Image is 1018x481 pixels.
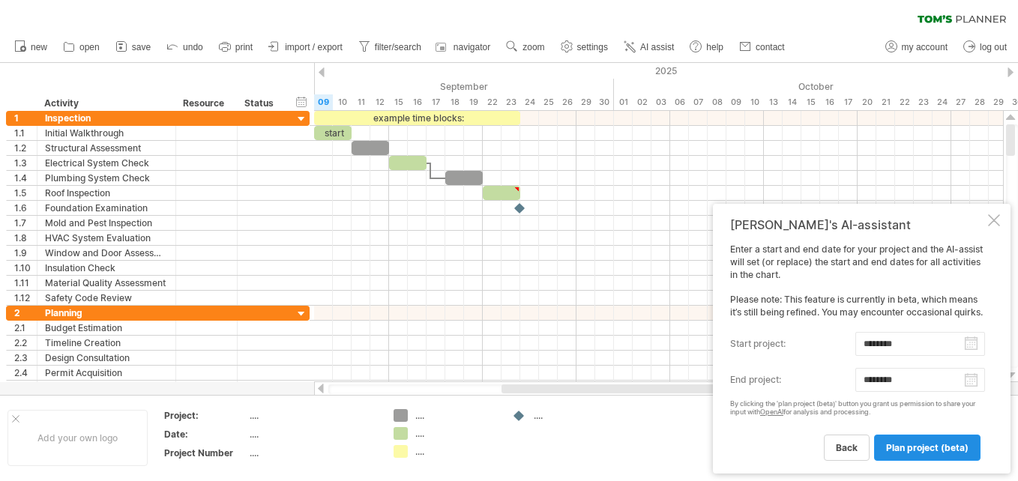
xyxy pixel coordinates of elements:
div: [PERSON_NAME]'s AI-assistant [730,217,985,232]
a: contact [735,37,789,57]
div: 1.5 [14,186,37,200]
div: Monday, 6 October 2025 [670,94,689,110]
span: print [235,42,253,52]
a: open [59,37,104,57]
a: settings [557,37,612,57]
div: .... [415,409,497,422]
div: Friday, 17 October 2025 [839,94,858,110]
span: settings [577,42,608,52]
a: plan project (beta) [874,435,981,461]
a: zoom [502,37,549,57]
div: Thursday, 2 October 2025 [633,94,651,110]
div: Safety Code Review [45,291,168,305]
span: navigator [454,42,490,52]
div: Window and Door Assessment [45,246,168,260]
div: Wednesday, 8 October 2025 [708,94,726,110]
div: Project: [164,409,247,422]
div: 1.1 [14,126,37,140]
div: Tuesday, 23 September 2025 [502,94,520,110]
div: Enter a start and end date for your project and the AI-assist will set (or replace) the start and... [730,243,985,460]
div: Friday, 24 October 2025 [933,94,951,110]
div: Project Number [164,447,247,459]
div: Thursday, 18 September 2025 [445,94,464,110]
a: AI assist [620,37,678,57]
div: Tuesday, 21 October 2025 [876,94,895,110]
div: Thursday, 16 October 2025 [820,94,839,110]
div: Friday, 19 September 2025 [464,94,483,110]
span: my account [902,42,948,52]
div: Material Quality Assessment [45,276,168,290]
div: Wednesday, 24 September 2025 [520,94,539,110]
div: Budget Estimation [45,321,168,335]
div: Friday, 10 October 2025 [745,94,764,110]
div: HVAC System Evaluation [45,231,168,245]
span: undo [183,42,203,52]
div: Wednesday, 1 October 2025 [614,94,633,110]
div: Design Consultation [45,351,168,365]
div: Wednesday, 22 October 2025 [895,94,914,110]
span: AI assist [640,42,674,52]
div: Tuesday, 28 October 2025 [970,94,989,110]
div: Roof Inspection [45,186,168,200]
div: Tuesday, 16 September 2025 [408,94,427,110]
div: Monday, 29 September 2025 [576,94,595,110]
div: Date: [164,428,247,441]
div: 1.8 [14,231,37,245]
div: Friday, 26 September 2025 [558,94,576,110]
div: Tuesday, 7 October 2025 [689,94,708,110]
div: September 2025 [202,79,614,94]
div: Status [244,96,277,111]
div: 1.3 [14,156,37,170]
span: log out [980,42,1007,52]
div: Tuesday, 14 October 2025 [783,94,801,110]
span: save [132,42,151,52]
div: 2.3 [14,351,37,365]
div: 1.10 [14,261,37,275]
div: 1.4 [14,171,37,185]
div: Thursday, 9 October 2025 [726,94,745,110]
div: Electrical System Check [45,156,168,170]
span: import / export [285,42,343,52]
div: By clicking the 'plan project (beta)' button you grant us permission to share your input with for... [730,400,985,417]
div: Contractor Selection [45,381,168,395]
span: help [706,42,723,52]
a: navigator [433,37,495,57]
div: .... [250,428,376,441]
div: .... [250,409,376,422]
span: back [836,442,858,453]
div: Monday, 20 October 2025 [858,94,876,110]
div: example time blocks: [314,111,520,125]
div: 1.12 [14,291,37,305]
div: .... [415,445,497,458]
span: zoom [522,42,544,52]
div: 2 [14,306,37,320]
div: Plumbing System Check [45,171,168,185]
div: 1.2 [14,141,37,155]
div: 1.9 [14,246,37,260]
div: Monday, 27 October 2025 [951,94,970,110]
div: .... [534,409,615,422]
div: 2.1 [14,321,37,335]
div: Thursday, 25 September 2025 [539,94,558,110]
span: contact [756,42,785,52]
a: OpenAI [760,408,783,416]
div: Tuesday, 30 September 2025 [595,94,614,110]
label: start project: [730,332,855,356]
div: Add your own logo [7,410,148,466]
div: start [314,126,352,140]
a: log out [960,37,1011,57]
div: Friday, 12 September 2025 [370,94,389,110]
span: plan project (beta) [886,442,969,453]
span: filter/search [375,42,421,52]
a: new [10,37,52,57]
span: open [79,42,100,52]
div: 1.6 [14,201,37,215]
div: Permit Acquisition [45,366,168,380]
div: Planning [45,306,168,320]
div: Friday, 3 October 2025 [651,94,670,110]
a: save [112,37,155,57]
span: new [31,42,47,52]
div: Thursday, 23 October 2025 [914,94,933,110]
a: print [215,37,257,57]
div: Insulation Check [45,261,168,275]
